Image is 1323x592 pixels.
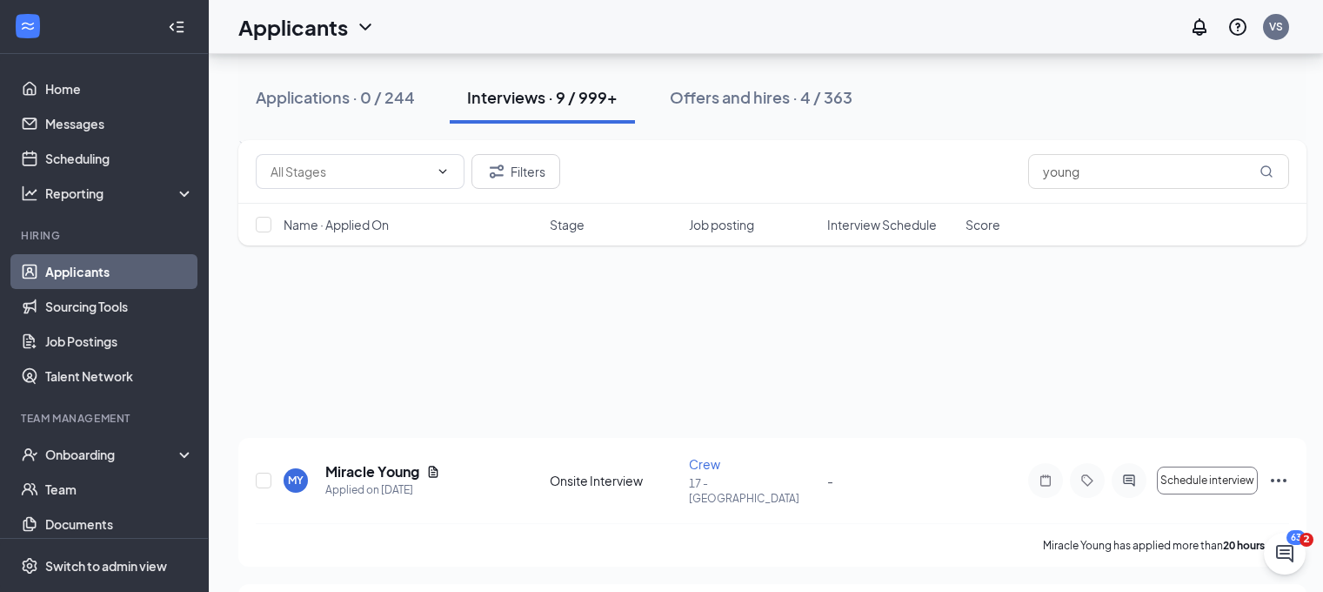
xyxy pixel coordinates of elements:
[238,12,348,42] h1: Applicants
[1160,474,1254,487] span: Schedule interview
[1268,470,1289,491] svg: Ellipses
[45,557,167,575] div: Switch to admin view
[45,359,194,394] a: Talent Network
[1119,474,1139,488] svg: ActiveChat
[1223,539,1286,552] b: 20 hours ago
[271,162,429,181] input: All Stages
[45,507,194,542] a: Documents
[689,476,817,506] p: 17 - [GEOGRAPHIC_DATA]
[45,289,194,324] a: Sourcing Tools
[45,446,179,463] div: Onboarding
[1189,17,1210,37] svg: Notifications
[827,473,833,488] span: -
[45,71,194,106] a: Home
[21,557,38,575] svg: Settings
[550,472,678,489] div: Onsite Interview
[471,154,560,189] button: Filter Filters
[45,472,194,507] a: Team
[1077,474,1098,488] svg: Tag
[467,86,618,108] div: Interviews · 9 / 999+
[550,216,585,233] span: Stage
[355,17,376,37] svg: ChevronDown
[436,165,450,178] svg: ChevronDown
[486,161,507,182] svg: Filter
[1028,154,1289,189] input: Search in interviews
[1260,165,1273,178] svg: MagnifyingGlass
[45,141,194,176] a: Scheduling
[21,411,190,426] div: Team Management
[426,465,440,479] svg: Document
[1269,19,1283,34] div: VS
[325,462,419,481] h5: Miracle Young
[1286,530,1306,545] div: 63
[1300,533,1313,547] span: 2
[21,185,38,202] svg: Analysis
[45,254,194,289] a: Applicants
[256,86,415,108] div: Applications · 0 / 244
[284,216,389,233] span: Name · Applied On
[1043,538,1289,553] p: Miracle Young has applied more than .
[19,17,37,35] svg: WorkstreamLogo
[1157,467,1258,494] button: Schedule interview
[325,481,440,499] div: Applied on [DATE]
[21,228,190,243] div: Hiring
[1227,17,1248,37] svg: QuestionInfo
[168,18,185,36] svg: Collapse
[1035,474,1056,488] svg: Note
[45,185,195,202] div: Reporting
[689,456,720,472] span: Crew
[827,216,937,233] span: Interview Schedule
[288,473,304,488] div: MY
[1264,533,1306,575] iframe: Intercom live chat
[45,106,194,141] a: Messages
[45,324,194,359] a: Job Postings
[670,86,852,108] div: Offers and hires · 4 / 363
[966,216,1000,233] span: Score
[21,446,38,463] svg: UserCheck
[689,216,754,233] span: Job posting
